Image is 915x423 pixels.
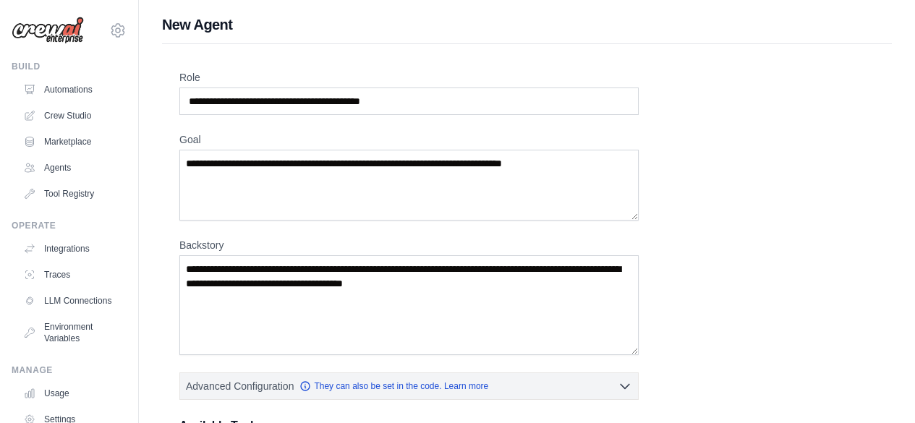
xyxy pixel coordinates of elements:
span: Advanced Configuration [186,379,294,393]
div: Manage [12,364,127,376]
a: Tool Registry [17,182,127,205]
a: They can also be set in the code. Learn more [299,380,488,392]
a: Usage [17,382,127,405]
a: Environment Variables [17,315,127,350]
a: Integrations [17,237,127,260]
a: Marketplace [17,130,127,153]
a: Automations [17,78,127,101]
label: Backstory [179,238,639,252]
h1: New Agent [162,14,892,35]
a: Agents [17,156,127,179]
a: Traces [17,263,127,286]
label: Role [179,70,639,85]
a: LLM Connections [17,289,127,312]
a: Crew Studio [17,104,127,127]
button: Advanced Configuration They can also be set in the code. Learn more [180,373,638,399]
img: Logo [12,17,84,44]
label: Goal [179,132,639,147]
div: Operate [12,220,127,231]
div: Build [12,61,127,72]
